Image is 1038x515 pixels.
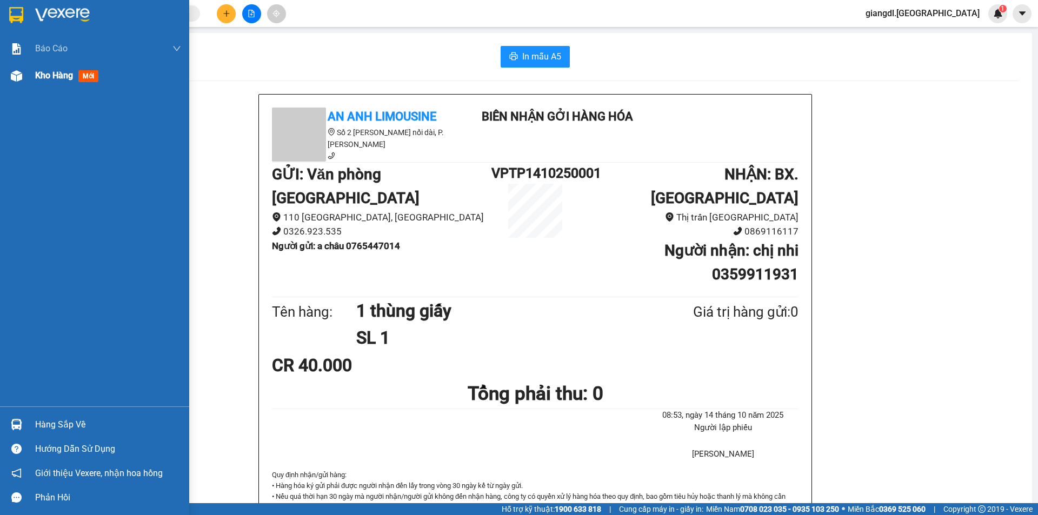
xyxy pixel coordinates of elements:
[501,46,570,68] button: printerIn mẫu A5
[272,379,799,409] h1: Tổng phải thu: 0
[555,505,601,513] strong: 1900 633 818
[70,16,104,104] b: Biên nhận gởi hàng hóa
[272,165,420,207] b: GỬI : Văn phòng [GEOGRAPHIC_DATA]
[11,492,22,503] span: message
[272,210,491,225] li: 110 [GEOGRAPHIC_DATA], [GEOGRAPHIC_DATA]
[651,165,799,207] b: NHẬN : BX. [GEOGRAPHIC_DATA]
[11,468,22,478] span: notification
[35,42,68,55] span: Báo cáo
[272,240,400,251] b: Người gửi : a châu 0765447014
[665,212,674,222] span: environment
[999,5,1007,12] sup: 1
[848,503,926,515] span: Miền Bắc
[35,417,181,433] div: Hàng sắp về
[328,128,335,136] span: environment
[522,50,561,63] span: In mẫu A5
[706,503,839,515] span: Miền Nam
[502,503,601,515] span: Hỗ trợ kỹ thuật:
[1013,4,1032,23] button: caret-down
[272,224,491,239] li: 0326.923.535
[978,505,986,513] span: copyright
[272,480,799,491] p: • Hàng hóa ký gửi phải được người nhận đến lấy trong vòng 30 ngày kể từ ngày gửi.
[356,324,641,351] h1: SL 1
[648,409,799,422] li: 08:53, ngày 14 tháng 10 năm 2025
[491,163,579,184] h1: VPTP1410250001
[14,70,59,121] b: An Anh Limousine
[248,10,255,17] span: file-add
[328,110,436,123] b: An Anh Limousine
[272,352,445,379] div: CR 40.000
[857,6,988,20] span: giangdl.[GEOGRAPHIC_DATA]
[242,4,261,23] button: file-add
[35,441,181,457] div: Hướng dẫn sử dụng
[879,505,926,513] strong: 0369 525 060
[272,226,281,236] span: phone
[11,70,22,82] img: warehouse-icon
[272,10,280,17] span: aim
[217,4,236,23] button: plus
[272,126,467,150] li: Số 2 [PERSON_NAME] nối dài, P. [PERSON_NAME]
[648,448,799,461] li: [PERSON_NAME]
[1001,5,1004,12] span: 1
[272,491,799,513] p: • Nếu quá thời hạn 30 ngày mà người nhận/người gửi không đến nhận hàng, công ty có quyền xử lý hà...
[664,242,799,283] b: Người nhận : chị nhi 0359911931
[356,297,641,324] h1: 1 thùng giấy
[11,444,22,454] span: question-circle
[9,7,23,23] img: logo-vxr
[609,503,611,515] span: |
[733,226,742,236] span: phone
[482,110,633,123] b: Biên nhận gởi hàng hóa
[1017,9,1027,18] span: caret-down
[328,152,335,159] span: phone
[272,212,281,222] span: environment
[35,466,163,480] span: Giới thiệu Vexere, nhận hoa hồng
[172,44,181,53] span: down
[619,503,703,515] span: Cung cấp máy in - giấy in:
[11,43,22,55] img: solution-icon
[579,210,799,225] li: Thị trấn [GEOGRAPHIC_DATA]
[993,9,1003,18] img: icon-new-feature
[740,505,839,513] strong: 0708 023 035 - 0935 103 250
[579,224,799,239] li: 0869116117
[78,70,98,82] span: mới
[35,70,73,81] span: Kho hàng
[648,422,799,434] li: Người lập phiếu
[842,507,845,511] span: ⚪️
[35,490,181,506] div: Phản hồi
[223,10,230,17] span: plus
[272,301,356,323] div: Tên hàng:
[267,4,286,23] button: aim
[934,503,935,515] span: |
[641,301,799,323] div: Giá trị hàng gửi: 0
[11,419,22,430] img: warehouse-icon
[509,52,518,62] span: printer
